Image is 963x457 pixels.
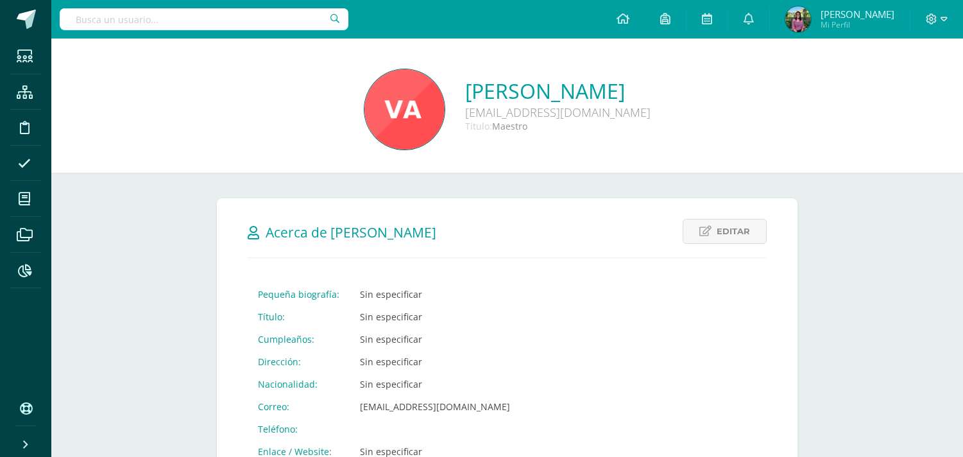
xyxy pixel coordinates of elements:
td: [EMAIL_ADDRESS][DOMAIN_NAME] [350,395,520,418]
span: Mi Perfil [821,19,894,30]
td: Título: [248,306,350,328]
td: Pequeña biografía: [248,283,350,306]
span: Acerca de [PERSON_NAME] [266,223,436,241]
td: Cumpleaños: [248,328,350,350]
input: Busca un usuario... [60,8,348,30]
td: Sin especificar [350,306,520,328]
img: ea0159e4af2b898da499ee03c5e45ff5.png [364,69,445,150]
div: [EMAIL_ADDRESS][DOMAIN_NAME] [465,105,651,120]
td: Correo: [248,395,350,418]
td: Sin especificar [350,373,520,395]
td: Sin especificar [350,350,520,373]
td: Sin especificar [350,328,520,350]
span: Título: [465,120,492,132]
a: [PERSON_NAME] [465,77,651,105]
td: Sin especificar [350,283,520,306]
td: Dirección: [248,350,350,373]
span: Maestro [492,120,527,132]
a: Editar [683,219,767,244]
td: Nacionalidad: [248,373,350,395]
span: [PERSON_NAME] [821,8,894,21]
span: Editar [717,220,750,243]
img: ed5d616ba0f764b5d7c97a1e5ffb2c75.png [785,6,811,32]
td: Teléfono: [248,418,350,440]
